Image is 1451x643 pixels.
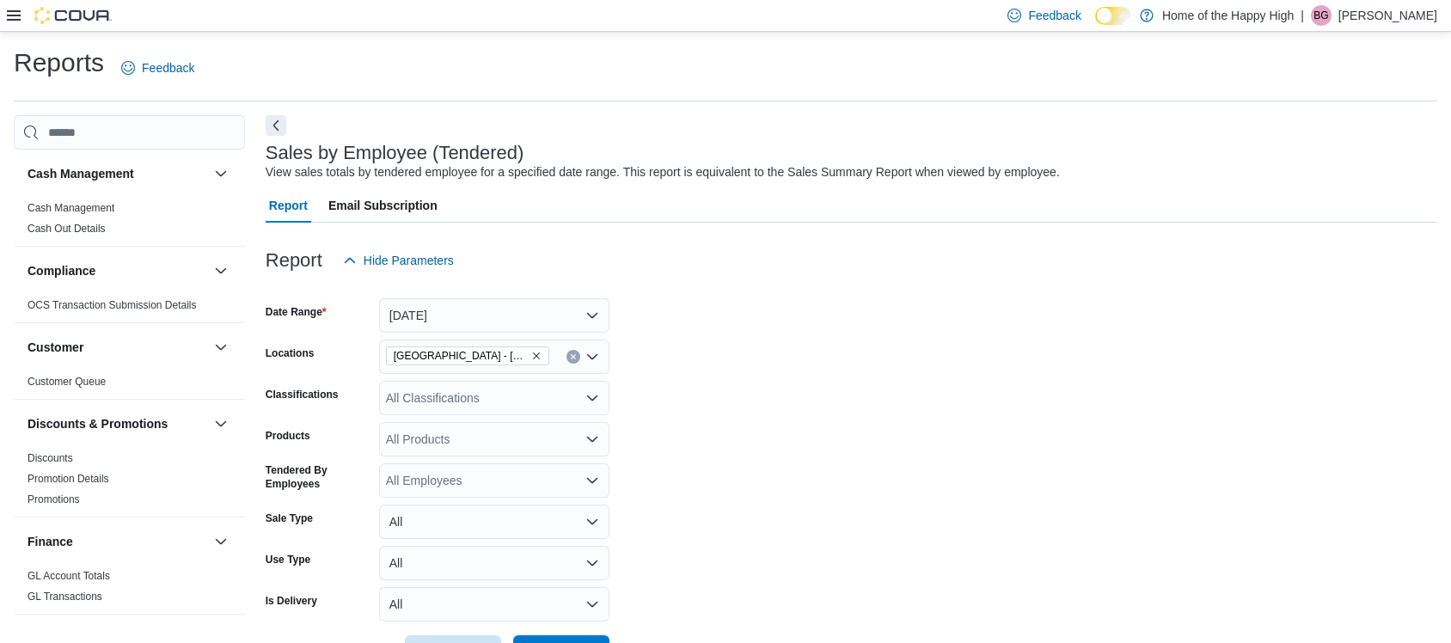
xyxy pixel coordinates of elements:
label: Date Range [266,305,327,319]
span: GL Account Totals [28,569,110,583]
img: Cova [34,7,112,24]
label: Use Type [266,553,310,566]
label: Classifications [266,388,339,401]
div: Finance [14,566,245,614]
span: Feedback [142,59,194,77]
h3: Customer [28,339,83,356]
label: Sale Type [266,511,313,525]
div: Compliance [14,295,245,322]
button: [DATE] [379,298,609,333]
p: | [1301,5,1304,26]
p: [PERSON_NAME] [1338,5,1437,26]
button: Hide Parameters [336,243,461,278]
button: Open list of options [585,432,599,446]
button: Open list of options [585,474,599,487]
input: Dark Mode [1095,7,1131,25]
a: Cash Management [28,202,114,214]
a: OCS Transaction Submission Details [28,299,197,311]
span: Cash Out Details [28,222,106,236]
button: All [379,546,609,580]
p: Home of the Happy High [1162,5,1294,26]
label: Is Delivery [266,594,317,608]
div: View sales totals by tendered employee for a specified date range. This report is equivalent to t... [266,163,1060,181]
div: Customer [14,371,245,399]
label: Products [266,429,310,443]
div: Cash Management [14,198,245,246]
span: Edmonton - Jackson Heights - Fire & Flower [386,346,549,365]
span: Hide Parameters [364,252,454,269]
a: Discounts [28,452,73,464]
span: Report [269,188,308,223]
button: Discounts & Promotions [211,413,231,434]
span: OCS Transaction Submission Details [28,298,197,312]
h3: Cash Management [28,165,134,182]
span: [GEOGRAPHIC_DATA] - [PERSON_NAME][GEOGRAPHIC_DATA] - Fire & Flower [394,347,528,364]
span: Feedback [1028,7,1081,24]
button: Customer [211,337,231,358]
button: Compliance [28,262,207,279]
label: Locations [266,346,315,360]
span: Promotions [28,493,80,506]
span: Promotion Details [28,472,109,486]
label: Tendered By Employees [266,463,372,491]
span: Cash Management [28,201,114,215]
h3: Finance [28,533,73,550]
button: Compliance [211,260,231,281]
button: All [379,587,609,622]
h1: Reports [14,46,104,80]
a: Promotion Details [28,473,109,485]
h3: Discounts & Promotions [28,415,168,432]
button: Clear input [566,350,580,364]
button: Cash Management [211,163,231,184]
button: Finance [211,531,231,552]
span: BG [1313,5,1328,26]
span: Email Subscription [328,188,438,223]
div: Discounts & Promotions [14,448,245,517]
span: Discounts [28,451,73,465]
span: GL Transactions [28,590,102,603]
button: Finance [28,533,207,550]
a: GL Transactions [28,591,102,603]
a: GL Account Totals [28,570,110,582]
a: Customer Queue [28,376,106,388]
a: Cash Out Details [28,223,106,235]
button: Discounts & Promotions [28,415,207,432]
span: Dark Mode [1095,25,1096,26]
div: Bryton Garstin [1311,5,1332,26]
button: Open list of options [585,350,599,364]
button: Customer [28,339,207,356]
button: All [379,505,609,539]
a: Promotions [28,493,80,505]
button: Next [266,115,286,136]
a: Feedback [114,51,201,85]
span: Customer Queue [28,375,106,389]
h3: Sales by Employee (Tendered) [266,143,524,163]
button: Open list of options [585,391,599,405]
h3: Compliance [28,262,95,279]
h3: Report [266,250,322,271]
button: Cash Management [28,165,207,182]
button: Remove Edmonton - Jackson Heights - Fire & Flower from selection in this group [531,351,542,361]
